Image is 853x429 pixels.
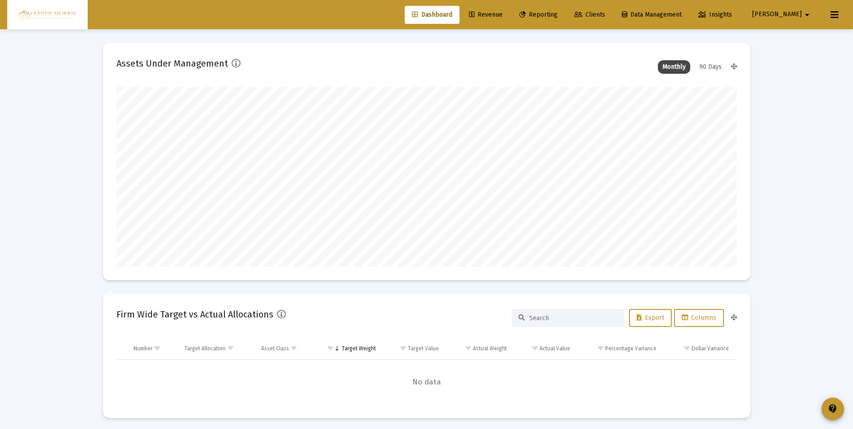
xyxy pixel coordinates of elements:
[540,345,570,352] div: Actual Value
[412,11,452,18] span: Dashboard
[674,309,724,327] button: Columns
[227,345,234,352] span: Show filter options for column 'Target Allocation'
[116,56,228,71] h2: Assets Under Management
[255,338,315,359] td: Column Asset Class
[382,338,446,359] td: Column Target Value
[692,345,729,352] div: Dollar Variance
[637,314,664,322] span: Export
[615,6,689,24] a: Data Management
[178,338,255,359] td: Column Target Allocation
[14,6,81,24] img: Dashboard
[574,11,605,18] span: Clients
[445,338,513,359] td: Column Actual Weight
[473,345,507,352] div: Actual Weight
[116,307,273,322] h2: Firm Wide Target vs Actual Allocations
[342,345,376,352] div: Target Weight
[134,345,152,352] div: Number
[663,338,737,359] td: Column Dollar Variance
[576,338,663,359] td: Column Percentage Variance
[512,6,565,24] a: Reporting
[184,345,226,352] div: Target Allocation
[116,338,737,405] div: Data grid
[698,11,732,18] span: Insights
[597,345,604,352] span: Show filter options for column 'Percentage Variance'
[658,60,690,74] div: Monthly
[469,11,503,18] span: Revenue
[405,6,460,24] a: Dashboard
[622,11,682,18] span: Data Management
[695,60,726,74] div: 90 Days
[154,345,161,352] span: Show filter options for column 'Number'
[290,345,297,352] span: Show filter options for column 'Asset Class'
[529,314,617,322] input: Search
[261,345,289,352] div: Asset Class
[741,5,823,23] button: [PERSON_NAME]
[327,345,334,352] span: Show filter options for column 'Target Weight'
[400,345,406,352] span: Show filter options for column 'Target Value'
[408,345,439,352] div: Target Value
[513,338,576,359] td: Column Actual Value
[629,309,672,327] button: Export
[127,338,179,359] td: Column Number
[802,6,813,24] mat-icon: arrow_drop_down
[531,345,538,352] span: Show filter options for column 'Actual Value'
[462,6,510,24] a: Revenue
[691,6,739,24] a: Insights
[315,338,382,359] td: Column Target Weight
[465,345,472,352] span: Show filter options for column 'Actual Weight'
[605,345,656,352] div: Percentage Variance
[683,345,690,352] span: Show filter options for column 'Dollar Variance'
[519,11,558,18] span: Reporting
[682,314,716,322] span: Columns
[752,11,802,18] span: [PERSON_NAME]
[567,6,612,24] a: Clients
[116,377,737,387] span: No data
[827,403,838,414] mat-icon: contact_support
